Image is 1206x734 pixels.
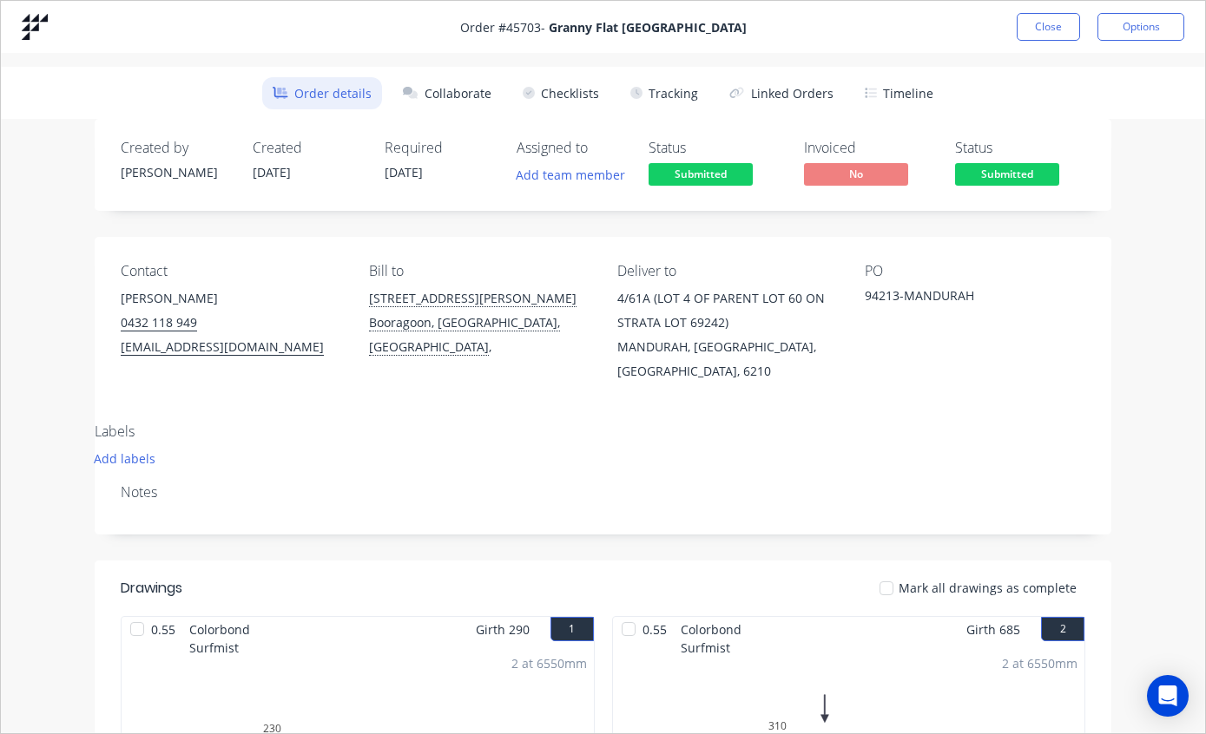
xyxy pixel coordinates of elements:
div: 2 at 6550mm [511,654,587,672]
span: Mark all drawings as complete [899,579,1077,597]
span: Colorbond Surfmist [674,617,795,647]
div: 4/61A (LOT 4 OF PARENT LOT 60 ON STRATA LOT 69242)MANDURAH, [GEOGRAPHIC_DATA], [GEOGRAPHIC_DATA],... [617,286,838,383]
span: Submitted [649,163,753,185]
button: Close [1017,13,1080,41]
span: Girth 290 [476,617,530,642]
span: [DATE] [385,164,423,180]
div: Assigned to [517,140,621,156]
button: Timeline [854,77,944,109]
button: Collaborate [392,77,502,109]
span: [DATE] [253,164,291,180]
span: Submitted [955,163,1059,185]
button: Tracking [620,77,708,109]
button: 1 [550,617,594,641]
div: Labels [95,423,503,440]
button: Add labels [85,447,165,470]
button: Add team member [517,163,635,187]
button: Submitted [955,163,1059,189]
div: Created [253,140,357,156]
div: Notes [121,484,1085,501]
div: Deliver to [617,263,838,279]
button: Add team member [507,163,635,187]
span: Colorbond Surfmist [182,617,304,647]
button: Options [1097,13,1184,41]
div: 94213-MANDURAH [865,286,1082,311]
div: Open Intercom Messenger [1147,675,1189,717]
div: [PERSON_NAME] [121,163,225,181]
div: Created by [121,140,225,156]
span: Girth 685 [966,617,1020,642]
span: 0.55 [144,617,182,647]
img: Factory [22,14,48,40]
div: Contact [121,263,341,279]
div: 4/61A (LOT 4 OF PARENT LOT 60 ON STRATA LOT 69242) [617,286,838,335]
div: Status [955,140,1085,156]
span: 0.55 [636,617,674,647]
button: Linked Orders [719,77,844,109]
span: No [804,163,908,185]
div: [STREET_ADDRESS][PERSON_NAME]Booragoon, [GEOGRAPHIC_DATA], [GEOGRAPHIC_DATA], [369,286,590,359]
div: PO [865,263,1085,279]
div: MANDURAH, [GEOGRAPHIC_DATA], [GEOGRAPHIC_DATA], 6210 [617,335,838,383]
strong: Granny Flat [GEOGRAPHIC_DATA] [549,19,747,36]
div: 2 at 6550mm [1002,654,1077,672]
div: Status [649,140,753,156]
button: Order details [262,77,382,109]
div: [PERSON_NAME] [121,286,341,311]
div: Invoiced [804,140,934,156]
div: [PERSON_NAME]0432 118 949[EMAIL_ADDRESS][DOMAIN_NAME] [121,286,341,359]
div: Drawings [121,578,182,599]
button: Checklists [512,77,610,109]
span: Order # 45703 - [460,18,747,36]
button: Submitted [649,163,753,189]
button: 2 [1041,617,1084,641]
div: Required [385,140,489,156]
div: Bill to [369,263,590,279]
div: , [369,311,590,359]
